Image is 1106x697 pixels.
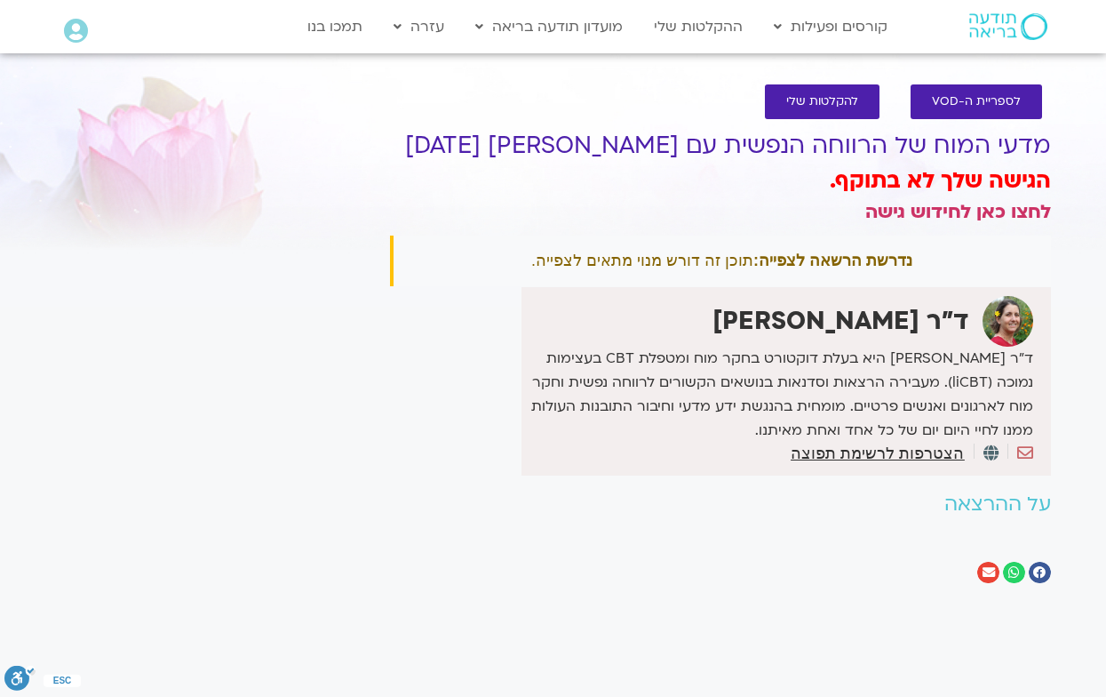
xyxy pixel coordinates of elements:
div: תוכן זה דורש מנוי מתאים לצפייה. [390,236,1051,286]
a: ההקלטות שלי [645,10,752,44]
img: תודעה בריאה [969,13,1047,40]
a: להקלטות שלי [765,84,879,119]
a: תמכו בנו [298,10,371,44]
h1: מדעי המוח של הרווחה הנפשית עם [PERSON_NAME] [DATE] [390,132,1051,159]
h2: על ההרצאה [390,493,1051,516]
p: ד״ר [PERSON_NAME] היא בעלת דוקטורט בחקר מוח ומטפלת CBT בעצימות נמוכה (liCBT). מעבירה הרצאות וסדנא... [526,347,1032,443]
a: הצטרפות לרשימת תפוצה [791,445,964,461]
span: לספריית ה-VOD [932,95,1021,108]
strong: ד"ר [PERSON_NAME] [712,304,969,338]
a: לספריית ה-VOD [911,84,1042,119]
div: שיתוף ב facebook [1029,562,1051,584]
a: לחצו כאן לחידוש גישה [865,199,1051,225]
div: שיתוף ב whatsapp [1003,562,1025,584]
a: עזרה [385,10,453,44]
h3: הגישה שלך לא בתוקף. [390,166,1051,196]
span: להקלטות שלי [786,95,858,108]
img: ד"ר נועה אלבלדה [983,296,1033,347]
div: שיתוף ב email [977,562,999,584]
a: מועדון תודעה בריאה [466,10,632,44]
a: קורסים ופעילות [765,10,896,44]
strong: נדרשת הרשאה לצפייה: [753,252,912,269]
